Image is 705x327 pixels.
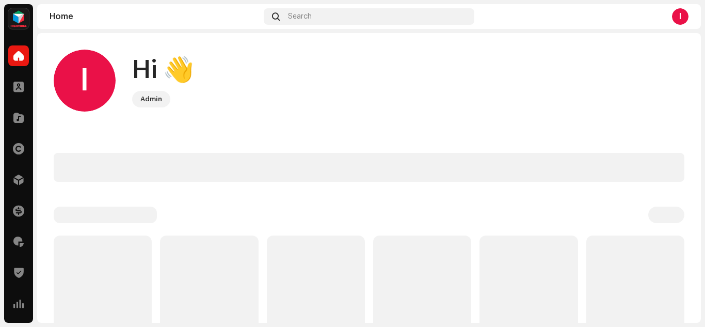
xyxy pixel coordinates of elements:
[140,93,162,105] div: Admin
[54,50,116,112] div: I
[132,54,194,87] div: Hi 👋
[672,8,688,25] div: I
[288,12,312,21] span: Search
[8,8,29,29] img: feab3aad-9b62-475c-8caf-26f15a9573ee
[50,12,260,21] div: Home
